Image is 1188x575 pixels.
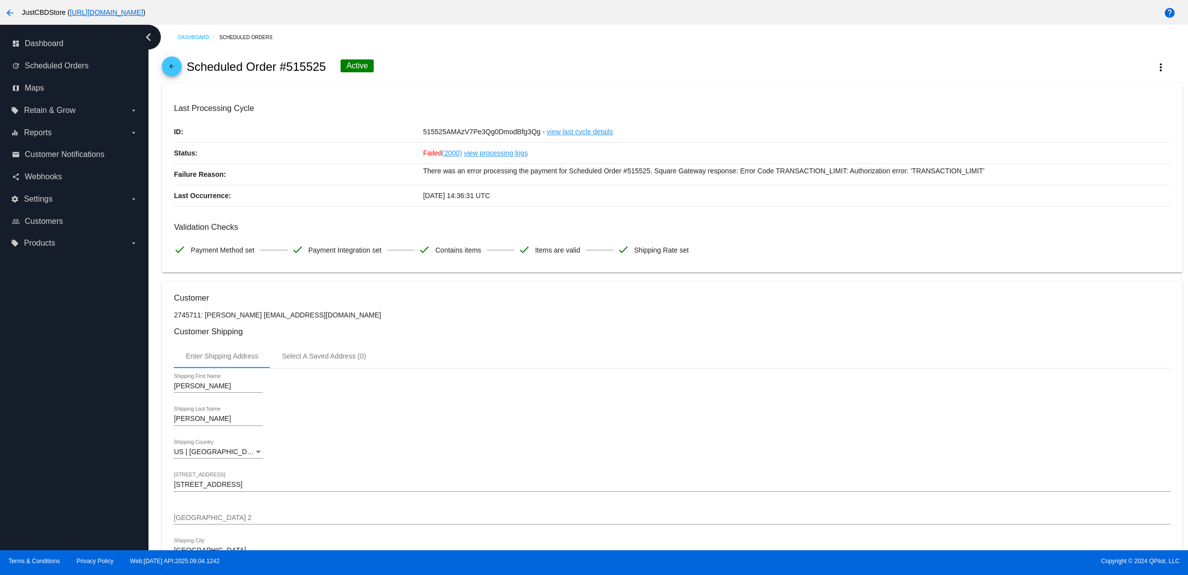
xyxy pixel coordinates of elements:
div: Select A Saved Address (0) [282,352,366,360]
i: people_outline [12,217,20,225]
p: Status: [174,143,423,163]
mat-icon: check [418,244,430,256]
a: view processing logs [464,143,528,163]
span: Items are valid [535,240,580,261]
span: Webhooks [25,172,62,181]
mat-icon: arrow_back [166,63,178,75]
p: 2745711: [PERSON_NAME] [EMAIL_ADDRESS][DOMAIN_NAME] [174,311,1170,319]
mat-icon: help [1164,7,1176,19]
p: Failure Reason: [174,164,423,185]
span: Maps [25,84,44,93]
i: dashboard [12,40,20,48]
span: Settings [24,195,52,204]
mat-icon: arrow_back [4,7,16,19]
input: Shipping Street 1 [174,481,1170,489]
span: Shipping Rate set [634,240,689,261]
mat-icon: check [617,244,629,256]
a: email Customer Notifications [12,147,138,162]
p: Last Occurrence: [174,185,423,206]
a: Dashboard [178,30,219,45]
span: JustCBDStore ( ) [22,8,146,16]
a: map Maps [12,80,138,96]
a: Terms & Conditions [8,558,60,565]
p: ID: [174,121,423,142]
p: There was an error processing the payment for Scheduled Order #515525. Square Gateway response: E... [423,164,1171,178]
a: (2000) [442,143,462,163]
span: Failed [423,149,462,157]
i: arrow_drop_down [130,239,138,247]
mat-icon: more_vert [1155,61,1167,73]
span: Retain & Grow [24,106,75,115]
a: Web:[DATE] API:2025.09.04.1242 [130,558,220,565]
mat-icon: check [174,244,186,256]
h3: Validation Checks [174,222,1170,232]
i: arrow_drop_down [130,129,138,137]
mat-select: Shipping Country [174,448,263,456]
i: chevron_left [141,29,156,45]
input: Shipping City [174,547,263,555]
i: arrow_drop_down [130,195,138,203]
input: Shipping Last Name [174,415,263,423]
span: Payment Integration set [308,240,382,261]
span: [DATE] 14:36:31 UTC [423,192,490,200]
i: local_offer [11,239,19,247]
h3: Last Processing Cycle [174,104,1170,113]
a: people_outline Customers [12,213,138,229]
span: Products [24,239,55,248]
input: Shipping Street 2 [174,514,1170,522]
a: Scheduled Orders [219,30,281,45]
a: [URL][DOMAIN_NAME] [70,8,143,16]
i: arrow_drop_down [130,106,138,114]
a: share Webhooks [12,169,138,185]
a: update Scheduled Orders [12,58,138,74]
input: Shipping First Name [174,382,263,390]
h2: Scheduled Order #515525 [187,60,326,74]
span: 515525AMAzV7Pe3Qg0DmodBfg3Qg - [423,128,545,136]
i: settings [11,195,19,203]
h3: Customer Shipping [174,327,1170,336]
i: equalizer [11,129,19,137]
a: Privacy Policy [77,558,114,565]
i: local_offer [11,106,19,114]
mat-icon: check [292,244,303,256]
a: dashboard Dashboard [12,36,138,52]
span: US | [GEOGRAPHIC_DATA] [174,448,261,456]
div: Enter Shipping Address [186,352,258,360]
span: Dashboard [25,39,63,48]
h3: Customer [174,293,1170,303]
span: Contains items [435,240,481,261]
span: Scheduled Orders [25,61,89,70]
i: update [12,62,20,70]
i: share [12,173,20,181]
a: view last cycle details [547,121,613,142]
span: Copyright © 2024 QPilot, LLC [602,558,1180,565]
span: Payment Method set [191,240,254,261]
span: Customer Notifications [25,150,104,159]
span: Customers [25,217,63,226]
div: Active [341,59,374,72]
i: email [12,151,20,158]
mat-icon: check [518,244,530,256]
i: map [12,84,20,92]
span: Reports [24,128,51,137]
